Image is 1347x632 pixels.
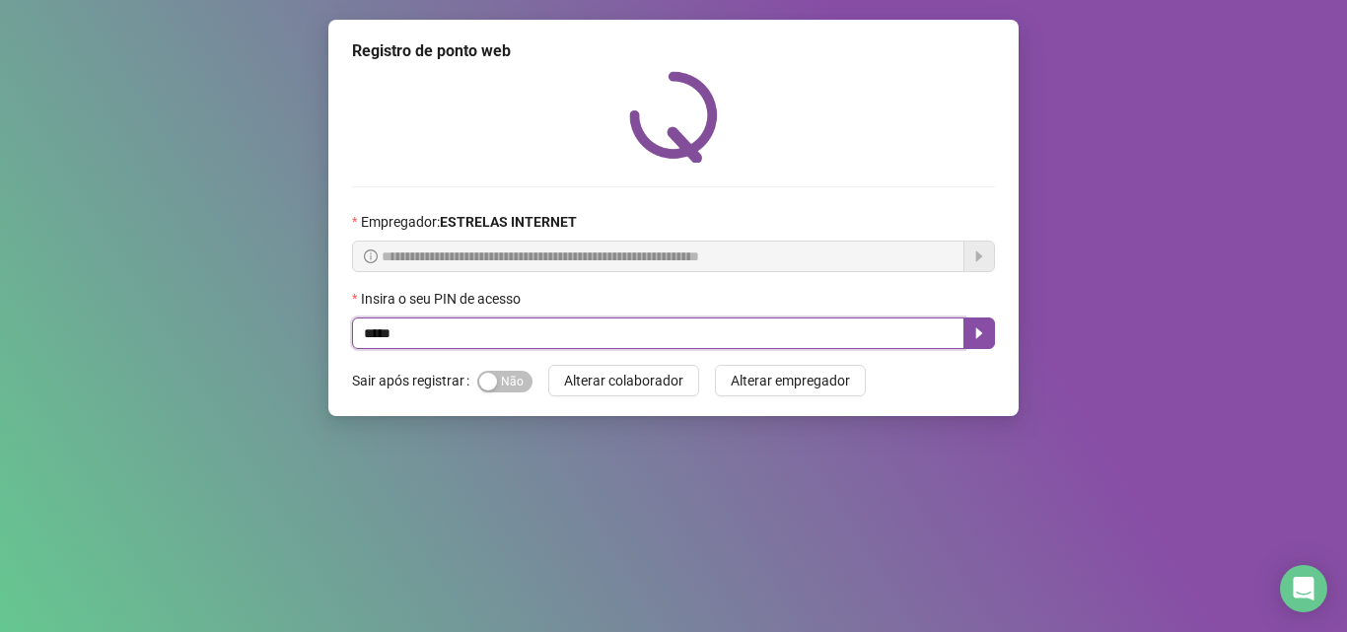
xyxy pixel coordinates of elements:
[1280,565,1327,612] div: Open Intercom Messenger
[731,370,850,391] span: Alterar empregador
[361,211,577,233] span: Empregador :
[715,365,866,396] button: Alterar empregador
[629,71,718,163] img: QRPoint
[352,39,995,63] div: Registro de ponto web
[440,214,577,230] strong: ESTRELAS INTERNET
[352,288,533,310] label: Insira o seu PIN de acesso
[364,249,378,263] span: info-circle
[548,365,699,396] button: Alterar colaborador
[352,365,477,396] label: Sair após registrar
[564,370,683,391] span: Alterar colaborador
[971,325,987,341] span: caret-right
